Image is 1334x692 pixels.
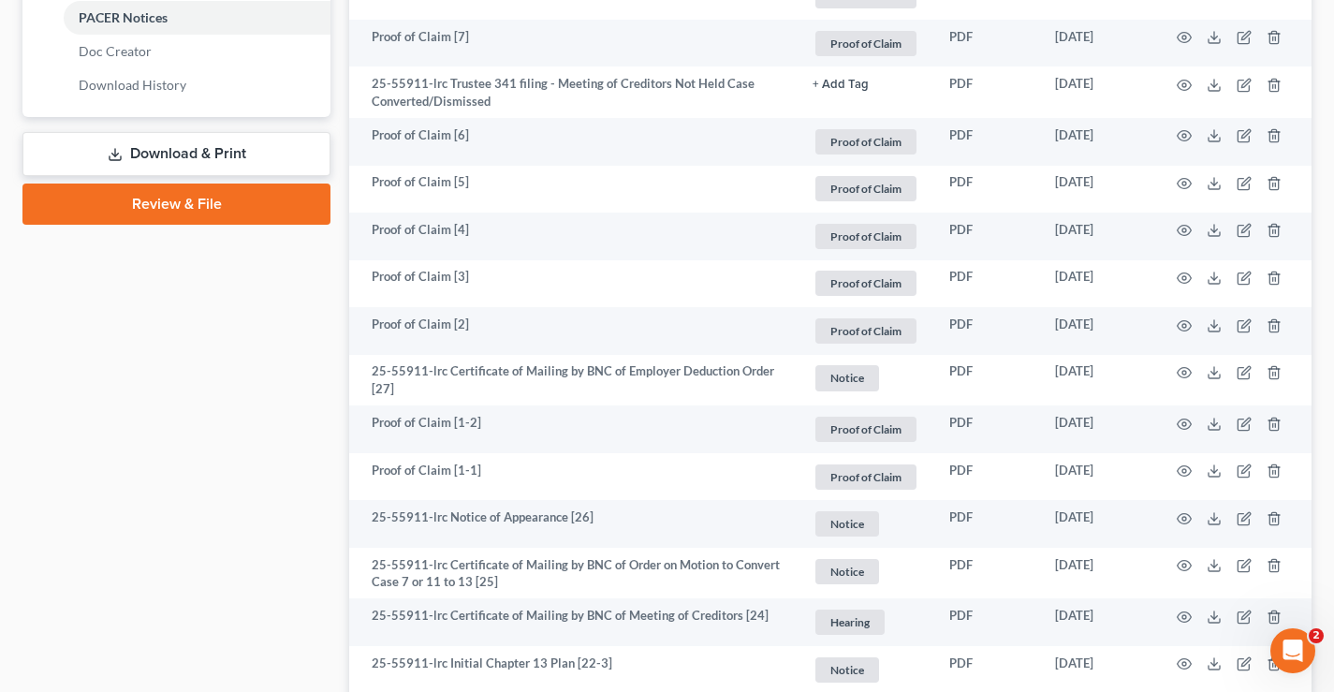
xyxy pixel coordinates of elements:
span: PACER Notices [79,9,168,25]
td: Proof of Claim [4] [349,213,798,260]
td: PDF [934,453,1040,501]
a: Proof of Claim [813,414,919,445]
a: Notice [813,508,919,539]
span: Proof of Claim [815,318,916,344]
a: Notice [813,655,919,685]
span: Notice [815,511,879,537]
td: [DATE] [1040,453,1154,501]
a: Proof of Claim [813,316,919,346]
td: [DATE] [1040,213,1154,260]
td: PDF [934,118,1040,166]
a: Proof of Claim [813,126,919,157]
td: [DATE] [1040,260,1154,308]
td: [DATE] [1040,598,1154,646]
span: Proof of Claim [815,417,916,442]
a: Proof of Claim [813,173,919,204]
span: Proof of Claim [815,224,916,249]
a: Doc Creator [64,35,330,68]
td: 25-55911-lrc Certificate of Mailing by BNC of Order on Motion to Convert Case 7 or 11 to 13 [25] [349,548,798,599]
a: Review & File [22,184,330,225]
span: Proof of Claim [815,176,916,201]
span: Proof of Claim [815,464,916,490]
span: 2 [1309,628,1324,643]
a: Notice [813,556,919,587]
td: 25-55911-lrc Notice of Appearance [26] [349,500,798,548]
a: Proof of Claim [813,28,919,59]
a: Proof of Claim [813,221,919,252]
td: PDF [934,548,1040,599]
td: 25-55911-lrc Certificate of Mailing by BNC of Meeting of Creditors [24] [349,598,798,646]
td: Proof of Claim [6] [349,118,798,166]
td: [DATE] [1040,548,1154,599]
td: Proof of Claim [5] [349,166,798,213]
td: PDF [934,500,1040,548]
a: Download History [64,68,330,102]
td: Proof of Claim [7] [349,20,798,67]
span: Proof of Claim [815,271,916,296]
td: [DATE] [1040,166,1154,213]
td: PDF [934,405,1040,453]
td: PDF [934,213,1040,260]
td: [DATE] [1040,307,1154,355]
a: Notice [813,362,919,393]
td: [DATE] [1040,355,1154,406]
span: Doc Creator [79,43,152,59]
td: PDF [934,260,1040,308]
td: 25-55911-lrc Certificate of Mailing by BNC of Employer Deduction Order [27] [349,355,798,406]
a: + Add Tag [813,75,919,93]
iframe: Intercom live chat [1270,628,1315,673]
a: Proof of Claim [813,268,919,299]
td: PDF [934,66,1040,118]
td: Proof of Claim [2] [349,307,798,355]
td: PDF [934,598,1040,646]
span: Download History [79,77,186,93]
button: + Add Tag [813,79,869,91]
a: PACER Notices [64,1,330,35]
span: Proof of Claim [815,31,916,56]
span: Notice [815,365,879,390]
span: Notice [815,559,879,584]
td: [DATE] [1040,118,1154,166]
span: Hearing [815,610,885,635]
span: Notice [815,657,879,683]
td: [DATE] [1040,66,1154,118]
a: Hearing [813,607,919,638]
td: PDF [934,355,1040,406]
td: Proof of Claim [1-1] [349,453,798,501]
td: 25-55911-lrc Trustee 341 filing - Meeting of Creditors Not Held Case Converted/Dismissed [349,66,798,118]
a: Download & Print [22,132,330,176]
td: [DATE] [1040,500,1154,548]
td: PDF [934,166,1040,213]
td: [DATE] [1040,405,1154,453]
td: PDF [934,20,1040,67]
td: Proof of Claim [3] [349,260,798,308]
td: PDF [934,307,1040,355]
td: [DATE] [1040,20,1154,67]
a: Proof of Claim [813,462,919,493]
td: Proof of Claim [1-2] [349,405,798,453]
span: Proof of Claim [815,129,916,155]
